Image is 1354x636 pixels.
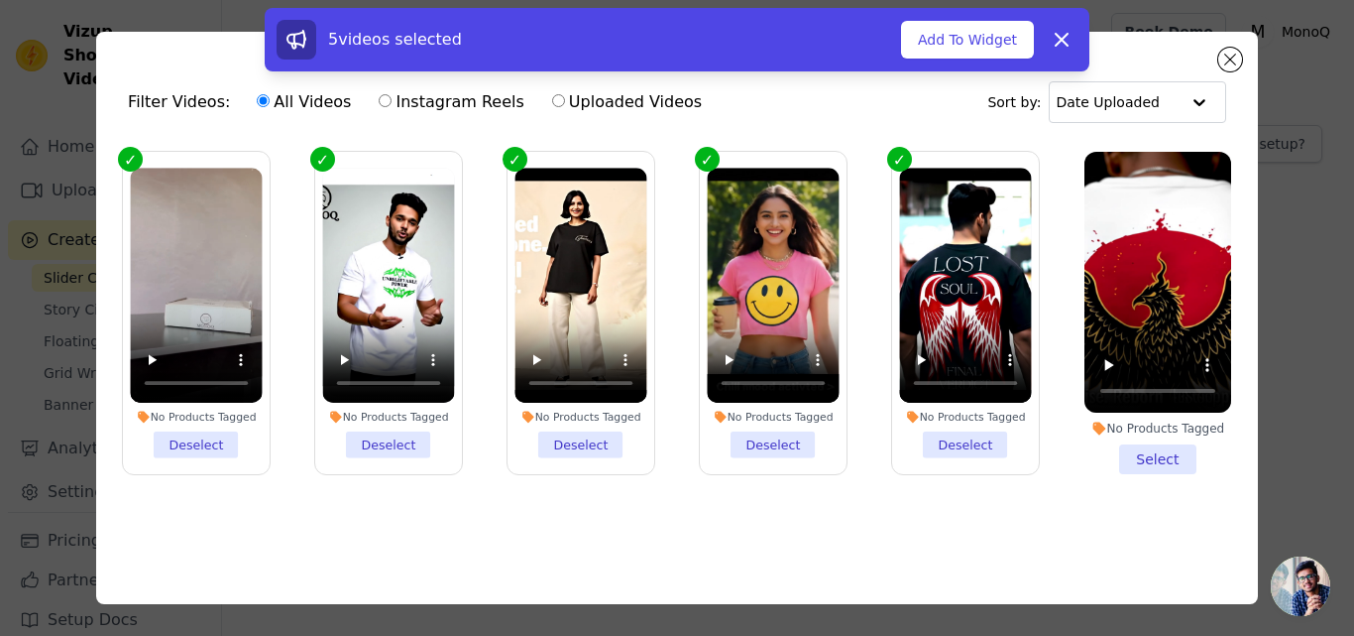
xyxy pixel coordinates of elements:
[128,79,713,125] div: Filter Videos:
[1084,421,1231,437] div: No Products Tagged
[322,410,454,424] div: No Products Tagged
[378,89,524,115] label: Instagram Reels
[130,410,262,424] div: No Products Tagged
[707,410,839,424] div: No Products Tagged
[899,410,1031,424] div: No Products Tagged
[1271,557,1330,616] div: Open chat
[901,21,1034,59] button: Add To Widget
[987,81,1226,123] div: Sort by:
[256,89,352,115] label: All Videos
[328,30,462,49] span: 5 videos selected
[551,89,703,115] label: Uploaded Videos
[514,410,646,424] div: No Products Tagged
